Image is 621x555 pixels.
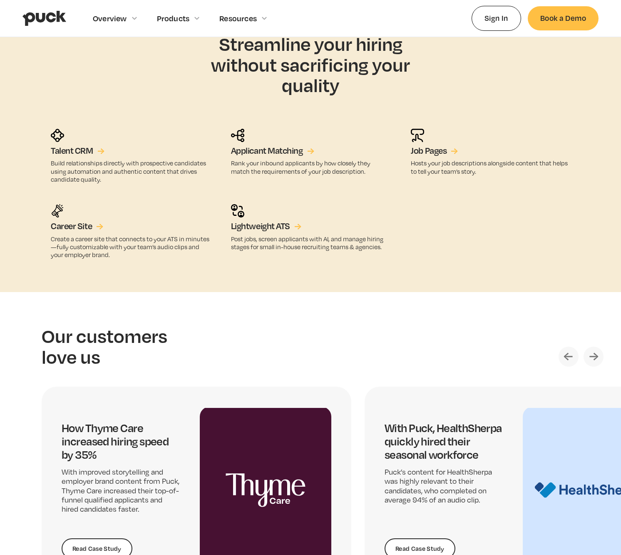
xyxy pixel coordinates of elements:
[62,467,180,514] p: With improved storytelling and employer brand content from Puck, Thyme Care increased their top-o...
[385,421,503,461] h4: With Puck, HealthSherpa quickly hired their seasonal workforce
[51,221,92,232] h5: Career Site
[294,221,301,232] div: →
[231,235,390,251] p: Post jobs, screen applicants with AI, and manage hiring stages for small in-house recruiting team...
[559,347,579,367] div: Previous slide
[231,145,303,156] h5: Applicant Matching
[231,221,302,232] a: Lightweight ATS→
[385,467,503,505] p: Puck’s content for HealthSherpa was highly relevant to their candidates, who completed on average...
[231,221,290,232] h5: Lightweight ATS
[51,235,210,259] p: Create a career site that connects to your ATS in minutes—fully customizable with your team’s aud...
[307,145,314,156] div: →
[51,145,104,156] a: Talent CRM→
[62,421,180,461] h4: How Thyme Care increased hiring speed by 35%
[157,14,190,23] div: Products
[451,145,458,156] div: →
[51,159,210,183] p: Build relationships directly with prospective candidates using automation and authentic content t...
[51,145,93,156] h5: Talent CRM
[411,145,447,156] h5: Job Pages
[93,14,127,23] div: Overview
[411,159,570,175] p: Hosts your job descriptions alongside content that helps to tell your team’s story.
[231,145,314,156] a: Applicant Matching→
[51,221,103,232] a: Career Site→
[42,325,175,367] h2: Our customers love us
[219,14,257,23] div: Resources
[411,145,458,156] a: Job Pages→
[472,6,521,30] a: Sign In
[188,33,433,95] h2: Streamline your hiring without sacrificing your quality
[96,221,103,232] div: →
[231,159,390,175] p: Rank your inbound applicants by how closely they match the requirements of your job description.
[584,347,604,367] div: Next slide
[97,145,104,156] div: →
[528,6,599,30] a: Book a Demo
